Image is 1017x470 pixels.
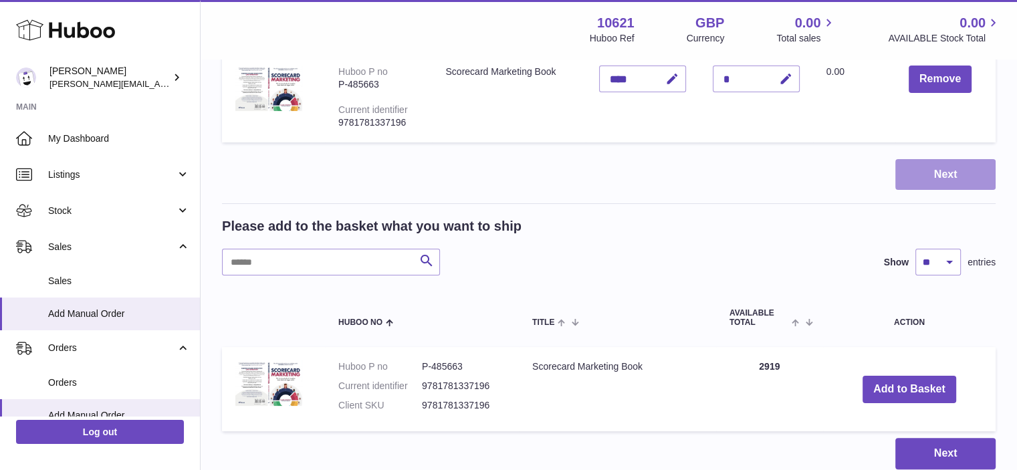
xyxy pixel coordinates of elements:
strong: 10621 [597,14,635,32]
div: [PERSON_NAME] [49,65,170,90]
img: steven@scoreapp.com [16,68,36,88]
td: Scorecard Marketing Book [432,52,585,142]
td: 2919 [716,347,823,432]
span: Huboo no [338,318,382,327]
span: Sales [48,241,176,253]
td: Scorecard Marketing Book [519,347,716,432]
a: 0.00 AVAILABLE Stock Total [888,14,1001,45]
img: Scorecard Marketing Book [235,360,302,406]
div: Current identifier [338,104,408,115]
span: Add Manual Order [48,409,190,422]
button: Next [895,159,996,191]
span: Add Manual Order [48,308,190,320]
dt: Client SKU [338,399,422,412]
dd: P-485663 [422,360,505,373]
div: Huboo P no [338,66,388,77]
span: AVAILABLE Stock Total [888,32,1001,45]
img: Scorecard Marketing Book [235,66,302,111]
label: Show [884,256,909,269]
span: 0.00 [959,14,986,32]
span: 0.00 [826,66,844,77]
button: Next [895,438,996,469]
th: Action [823,296,996,340]
div: Currency [687,32,725,45]
span: [PERSON_NAME][EMAIL_ADDRESS][DOMAIN_NAME] [49,78,268,89]
span: AVAILABLE Total [729,309,789,326]
span: Orders [48,376,190,389]
dt: Huboo P no [338,360,422,373]
a: 0.00 Total sales [776,14,836,45]
span: My Dashboard [48,132,190,145]
button: Add to Basket [863,376,956,403]
span: entries [968,256,996,269]
div: Huboo Ref [590,32,635,45]
dd: 9781781337196 [422,380,505,392]
a: Log out [16,420,184,444]
span: Listings [48,168,176,181]
strong: GBP [695,14,724,32]
span: 0.00 [795,14,821,32]
span: Sales [48,275,190,287]
span: Total sales [776,32,836,45]
button: Remove [909,66,972,93]
span: Orders [48,342,176,354]
div: P-485663 [338,78,419,91]
dd: 9781781337196 [422,399,505,412]
div: 9781781337196 [338,116,419,129]
h2: Please add to the basket what you want to ship [222,217,522,235]
dt: Current identifier [338,380,422,392]
span: Stock [48,205,176,217]
span: Title [532,318,554,327]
